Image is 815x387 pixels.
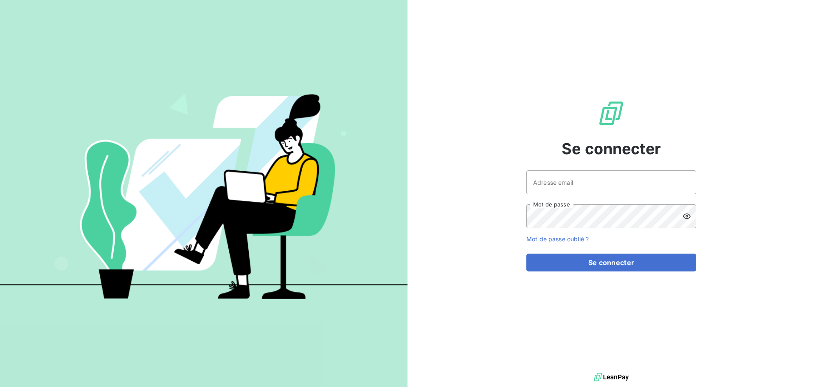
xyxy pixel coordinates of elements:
button: Se connecter [526,254,696,271]
img: Logo LeanPay [598,100,625,127]
img: logo [594,371,629,384]
a: Mot de passe oublié ? [526,235,589,243]
input: placeholder [526,170,696,194]
span: Se connecter [562,137,661,160]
